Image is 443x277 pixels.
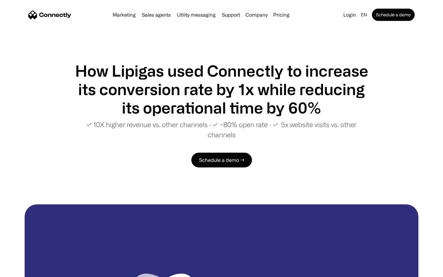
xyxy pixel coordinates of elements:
a: Support [219,12,242,17]
aside: Language selected: English [6,266,37,275]
a: Utility messaging [174,12,218,17]
div: Company [245,10,268,19]
a: Schedule a demo [372,9,415,21]
p: ✓ 10X higher revenue vs. other channels ∙ ✓ ~80% open rate ∙ ✓ 5x website visits vs. other channels [74,119,369,140]
a: Schedule a demo → [191,153,252,167]
div: en [361,10,367,19]
a: Pricing [271,12,292,17]
a: Marketing [110,12,138,17]
a: Login [341,10,358,19]
a: Sales agents [139,12,173,17]
h1: How Lipigas used Connectly to increase its conversion rate by 1x while reducing its operational t... [74,62,369,117]
ul: Language list [12,266,37,275]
